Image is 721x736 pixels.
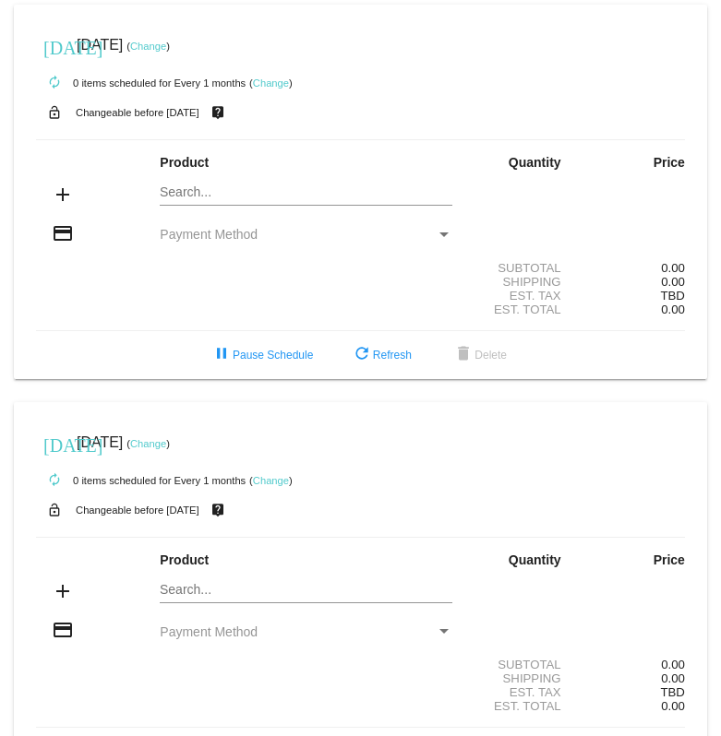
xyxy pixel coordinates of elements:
mat-icon: credit_card [52,619,74,641]
mat-icon: pause [210,344,233,366]
a: Change [253,475,289,486]
span: 0.00 [661,275,685,289]
span: Refresh [351,349,412,362]
strong: Product [160,552,209,567]
div: Shipping [469,275,577,289]
div: Shipping [469,671,577,685]
span: 0.00 [661,699,685,713]
span: TBD [661,685,685,699]
span: 0.00 [661,671,685,685]
strong: Price [654,155,685,170]
mat-icon: add [52,580,74,602]
mat-icon: lock_open [43,498,66,522]
div: Est. Tax [469,289,577,303]
input: Search... [160,185,452,200]
div: Subtotal [469,658,577,671]
span: 0.00 [661,303,685,316]
strong: Quantity [509,155,561,170]
button: Delete [438,338,522,372]
div: 0.00 [577,658,685,671]
mat-icon: live_help [207,101,229,125]
span: TBD [661,289,685,303]
small: Changeable before [DATE] [76,107,199,118]
div: Subtotal [469,261,577,275]
button: Pause Schedule [196,338,328,372]
mat-icon: autorenew [43,469,66,492]
mat-icon: autorenew [43,72,66,94]
small: ( ) [249,475,293,486]
strong: Product [160,155,209,170]
span: Pause Schedule [210,349,313,362]
mat-icon: [DATE] [43,433,66,455]
button: Refresh [336,338,427,372]
span: Delete [452,349,507,362]
div: Est. Total [469,303,577,316]
mat-icon: refresh [351,344,373,366]
small: 0 items scheduled for Every 1 months [36,475,246,486]
a: Change [253,77,289,89]
input: Search... [160,583,452,598]
small: ( ) [249,77,293,89]
mat-icon: add [52,184,74,206]
small: ( ) [126,438,170,449]
mat-icon: [DATE] [43,35,66,57]
strong: Price [654,552,685,567]
div: Est. Tax [469,685,577,699]
span: Payment Method [160,227,258,242]
strong: Quantity [509,552,561,567]
small: Changeable before [DATE] [76,505,199,516]
div: 0.00 [577,261,685,275]
mat-icon: live_help [207,498,229,522]
span: Payment Method [160,624,258,639]
a: Change [130,438,166,449]
mat-icon: delete [452,344,475,366]
mat-select: Payment Method [160,624,452,639]
mat-icon: credit_card [52,222,74,244]
small: 0 items scheduled for Every 1 months [36,77,246,89]
mat-icon: lock_open [43,101,66,125]
mat-select: Payment Method [160,227,452,242]
div: Est. Total [469,699,577,713]
a: Change [130,41,166,52]
small: ( ) [126,41,170,52]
